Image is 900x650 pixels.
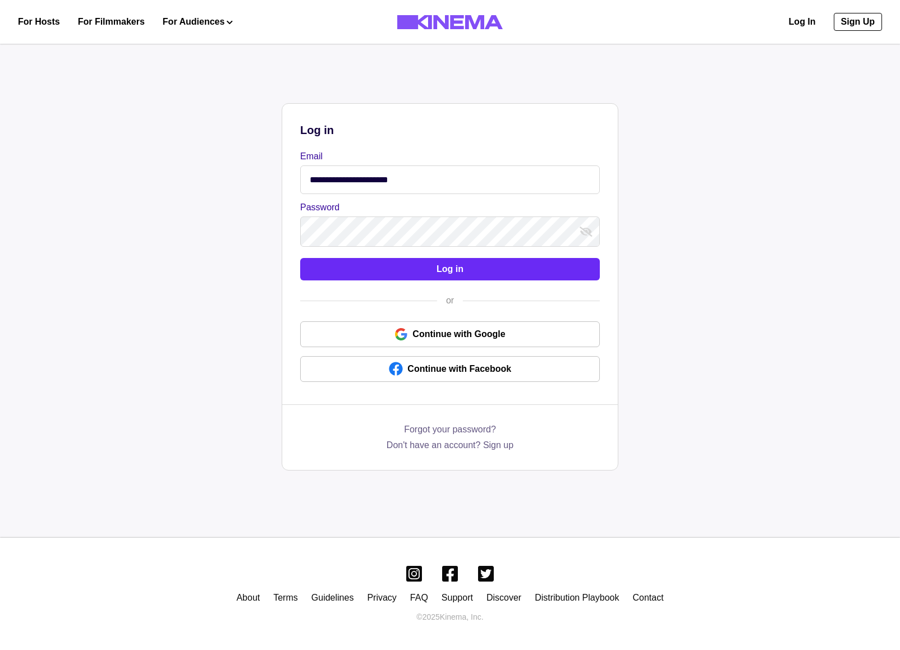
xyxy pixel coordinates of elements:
[300,356,600,382] a: Continue with Facebook
[442,593,473,602] a: Support
[789,15,816,29] a: Log In
[410,593,428,602] a: FAQ
[577,223,595,241] button: show password
[300,258,600,280] button: Log in
[404,423,496,439] a: Forgot your password?
[163,15,233,29] button: For Audiences
[300,122,600,139] p: Log in
[632,593,663,602] a: Contact
[300,321,600,347] a: Continue with Google
[535,593,619,602] a: Distribution Playbook
[437,294,463,307] div: or
[18,15,60,29] a: For Hosts
[416,611,483,623] p: © 2025 Kinema, Inc.
[236,593,260,602] a: About
[300,201,593,214] label: Password
[834,13,882,31] a: Sign Up
[311,593,354,602] a: Guidelines
[387,439,513,452] a: Don't have an account? Sign up
[300,150,593,163] label: Email
[78,15,145,29] a: For Filmmakers
[486,593,521,602] a: Discover
[367,593,396,602] a: Privacy
[273,593,298,602] a: Terms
